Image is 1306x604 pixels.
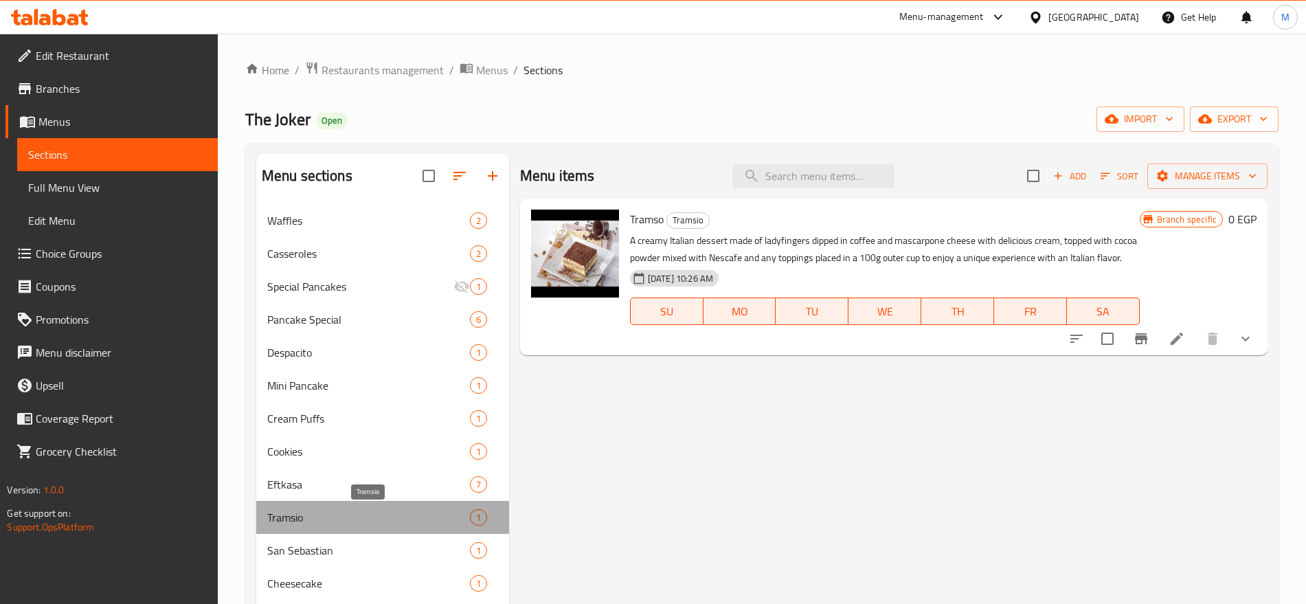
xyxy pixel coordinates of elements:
span: 7 [471,478,486,491]
a: Sections [17,138,218,171]
div: Open [316,113,348,129]
input: search [732,164,894,188]
span: MO [709,302,771,322]
a: Full Menu View [17,171,218,204]
a: Upsell [5,369,218,402]
span: Choice Groups [36,245,207,262]
button: export [1190,107,1279,132]
a: Edit Restaurant [5,39,218,72]
span: 1 [471,280,486,293]
span: 2 [471,247,486,260]
span: Menus [476,62,508,78]
span: Despacito [267,344,470,361]
span: export [1201,111,1268,128]
button: show more [1229,322,1262,355]
span: Mini Pancake [267,377,470,394]
div: Menu-management [899,9,984,25]
span: 1 [471,511,486,524]
a: Support.OpsPlatform [7,518,94,536]
a: Menu disclaimer [5,336,218,369]
span: Edit Menu [28,212,207,229]
li: / [449,62,454,78]
span: Menu disclaimer [36,344,207,361]
h6: 0 EGP [1228,210,1257,229]
div: Tramsio [666,212,710,229]
span: Add item [1048,166,1092,187]
div: items [470,476,487,493]
span: Sort [1101,168,1138,184]
span: Cookies [267,443,470,460]
span: Eftkasa [267,476,470,493]
h2: Menu items [520,166,595,186]
div: Cheesecake [267,575,470,592]
span: 6 [471,313,486,326]
a: Coverage Report [5,402,218,435]
span: Get support on: [7,504,70,522]
button: Manage items [1147,164,1268,189]
span: Menus [38,113,207,130]
span: Pancake Special [267,311,470,328]
span: Tramso [630,209,664,230]
button: TU [776,298,848,325]
nav: breadcrumb [245,61,1279,79]
div: Pancake Special6 [256,303,509,336]
div: Eftkasa7 [256,468,509,501]
span: Upsell [36,377,207,394]
a: Branches [5,72,218,105]
span: M [1281,10,1290,25]
div: Casseroles2 [256,237,509,270]
span: SU [636,302,698,322]
span: Restaurants management [322,62,444,78]
button: import [1096,107,1184,132]
div: Cream Puffs1 [256,402,509,435]
button: Add section [476,159,509,192]
span: Special Pancakes [267,278,453,295]
button: MO [703,298,776,325]
span: 1 [471,412,486,425]
span: Grocery Checklist [36,443,207,460]
div: San Sebastian1 [256,534,509,567]
div: items [470,212,487,229]
span: 1 [471,577,486,590]
div: Waffles2 [256,204,509,237]
span: Branch specific [1151,213,1222,226]
span: 2 [471,214,486,227]
span: Sections [28,146,207,163]
div: items [470,443,487,460]
h2: Menu sections [262,166,352,186]
a: Grocery Checklist [5,435,218,468]
a: Menus [460,61,508,79]
span: 1.0.0 [43,481,64,499]
div: items [470,410,487,427]
span: 1 [471,544,486,557]
button: Add [1048,166,1092,187]
a: Edit menu item [1169,331,1185,347]
button: Sort [1097,166,1142,187]
span: 1 [471,445,486,458]
button: Branch-specific-item [1125,322,1158,355]
a: Coupons [5,270,218,303]
button: SA [1067,298,1140,325]
span: Promotions [36,311,207,328]
span: San Sebastian [267,542,470,559]
div: Waffles [267,212,470,229]
div: items [470,278,487,295]
span: Cream Puffs [267,410,470,427]
span: Tramsio [267,509,470,526]
li: / [295,62,300,78]
div: items [470,344,487,361]
span: Coverage Report [36,410,207,427]
span: The Joker [245,104,311,135]
button: WE [848,298,921,325]
span: Select section [1019,161,1048,190]
button: delete [1196,322,1229,355]
li: / [513,62,518,78]
span: 1 [471,346,486,359]
svg: Inactive section [453,278,470,295]
span: import [1107,111,1173,128]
